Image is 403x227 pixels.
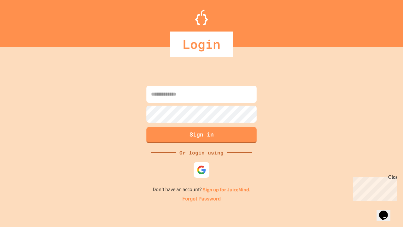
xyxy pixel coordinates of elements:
div: Chat with us now!Close [3,3,43,40]
div: Or login using [176,149,227,156]
a: Forgot Password [182,195,221,203]
button: Sign in [146,127,257,143]
img: google-icon.svg [197,165,206,175]
div: Login [170,32,233,57]
a: Sign up for JuiceMind. [203,186,251,193]
p: Don't have an account? [153,186,251,194]
iframe: chat widget [351,174,397,201]
iframe: chat widget [377,202,397,221]
img: Logo.svg [195,9,208,25]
